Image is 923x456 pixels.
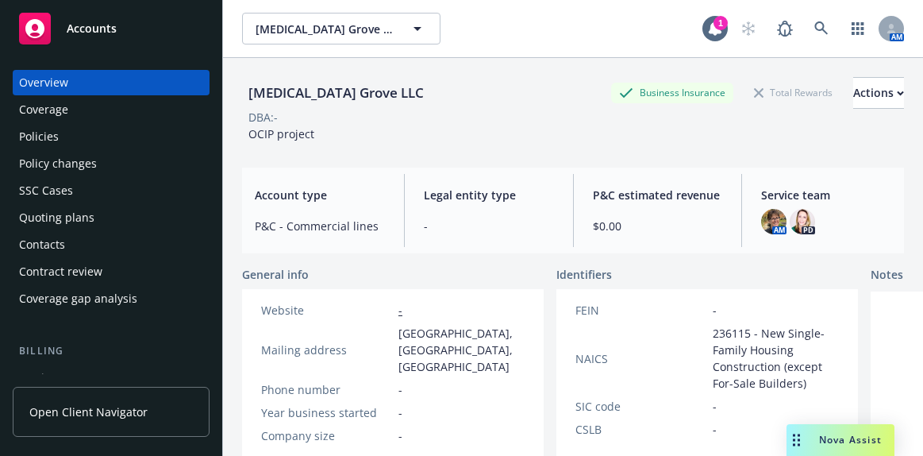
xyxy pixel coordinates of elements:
[248,109,278,126] div: DBA: -
[819,433,882,446] span: Nova Assist
[575,421,706,438] div: CSLB
[242,13,440,44] button: [MEDICAL_DATA] Grove LLC
[842,13,874,44] a: Switch app
[13,365,210,391] a: Invoices
[761,187,891,203] span: Service team
[806,13,837,44] a: Search
[713,398,717,415] span: -
[398,303,402,318] a: -
[13,178,210,203] a: SSC Cases
[19,97,68,122] div: Coverage
[398,404,402,421] span: -
[19,205,94,230] div: Quoting plans
[398,381,402,398] span: -
[13,70,210,95] a: Overview
[424,218,554,234] span: -
[853,77,904,109] button: Actions
[261,342,392,358] div: Mailing address
[261,427,392,444] div: Company size
[786,424,894,456] button: Nova Assist
[13,151,210,176] a: Policy changes
[611,83,733,102] div: Business Insurance
[575,350,706,367] div: NAICS
[256,21,393,37] span: [MEDICAL_DATA] Grove LLC
[13,232,210,257] a: Contacts
[575,302,706,319] div: FEIN
[19,259,102,284] div: Contract review
[769,13,801,44] a: Report a Bug
[255,187,385,203] span: Account type
[13,286,210,311] a: Coverage gap analysis
[13,259,210,284] a: Contract review
[29,404,148,420] span: Open Client Navigator
[261,381,392,398] div: Phone number
[13,343,210,359] div: Billing
[261,302,392,319] div: Website
[761,209,786,234] img: photo
[853,78,904,108] div: Actions
[13,6,210,51] a: Accounts
[19,124,59,149] div: Policies
[19,178,73,203] div: SSC Cases
[713,325,839,392] span: 236115 - New Single-Family Housing Construction (except For-Sale Builders)
[19,232,65,257] div: Contacts
[713,16,728,30] div: 1
[13,205,210,230] a: Quoting plans
[242,83,430,103] div: [MEDICAL_DATA] Grove LLC
[67,22,117,35] span: Accounts
[556,266,612,283] span: Identifiers
[242,266,309,283] span: General info
[424,187,554,203] span: Legal entity type
[19,286,137,311] div: Coverage gap analysis
[13,97,210,122] a: Coverage
[786,424,806,456] div: Drag to move
[713,421,717,438] span: -
[398,427,402,444] span: -
[790,209,815,234] img: photo
[398,325,525,375] span: [GEOGRAPHIC_DATA], [GEOGRAPHIC_DATA], [GEOGRAPHIC_DATA]
[746,83,840,102] div: Total Rewards
[19,365,62,391] div: Invoices
[255,218,385,234] span: P&C - Commercial lines
[19,70,68,95] div: Overview
[19,151,97,176] div: Policy changes
[713,302,717,319] span: -
[248,126,314,141] span: OCIP project
[261,404,392,421] div: Year business started
[593,187,723,203] span: P&C estimated revenue
[13,124,210,149] a: Policies
[871,266,903,285] span: Notes
[593,218,723,234] span: $0.00
[575,398,706,415] div: SIC code
[733,13,764,44] a: Start snowing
